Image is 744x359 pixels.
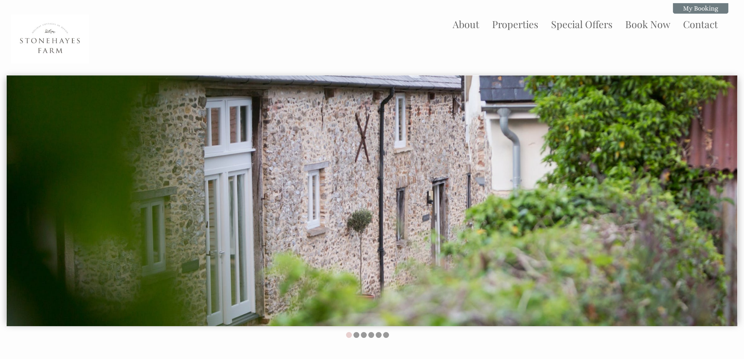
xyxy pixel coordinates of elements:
a: Contact [683,18,718,30]
a: Book Now [625,18,670,30]
a: About [453,18,479,30]
img: Stonehayes Farm [11,14,89,63]
a: Special Offers [551,18,612,30]
a: Properties [492,18,538,30]
a: My Booking [673,3,728,14]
